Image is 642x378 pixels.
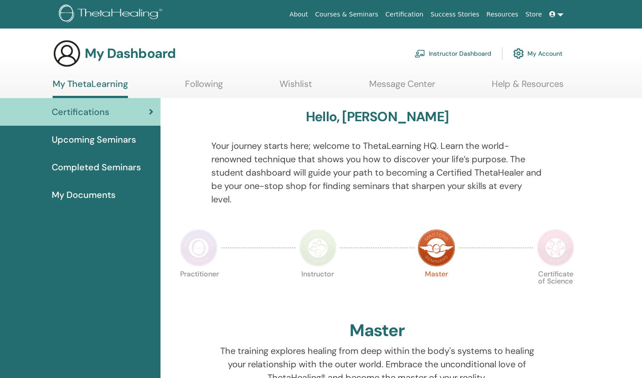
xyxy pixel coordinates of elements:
[299,271,337,308] p: Instructor
[52,105,109,119] span: Certifications
[369,78,435,96] a: Message Center
[513,44,563,63] a: My Account
[415,44,491,63] a: Instructor Dashboard
[382,6,427,23] a: Certification
[537,229,574,267] img: Certificate of Science
[280,78,312,96] a: Wishlist
[59,4,165,25] img: logo.png
[306,109,449,125] h3: Hello, [PERSON_NAME]
[185,78,223,96] a: Following
[537,271,574,308] p: Certificate of Science
[52,188,115,201] span: My Documents
[286,6,311,23] a: About
[492,78,564,96] a: Help & Resources
[483,6,522,23] a: Resources
[418,229,455,267] img: Master
[350,320,405,341] h2: Master
[211,139,543,206] p: Your journey starts here; welcome to ThetaLearning HQ. Learn the world-renowned technique that sh...
[299,229,337,267] img: Instructor
[52,133,136,146] span: Upcoming Seminars
[53,78,128,98] a: My ThetaLearning
[522,6,546,23] a: Store
[180,271,218,308] p: Practitioner
[52,160,141,174] span: Completed Seminars
[418,271,455,308] p: Master
[85,45,176,62] h3: My Dashboard
[53,39,81,68] img: generic-user-icon.jpg
[415,49,425,58] img: chalkboard-teacher.svg
[513,46,524,61] img: cog.svg
[427,6,483,23] a: Success Stories
[180,229,218,267] img: Practitioner
[312,6,382,23] a: Courses & Seminars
